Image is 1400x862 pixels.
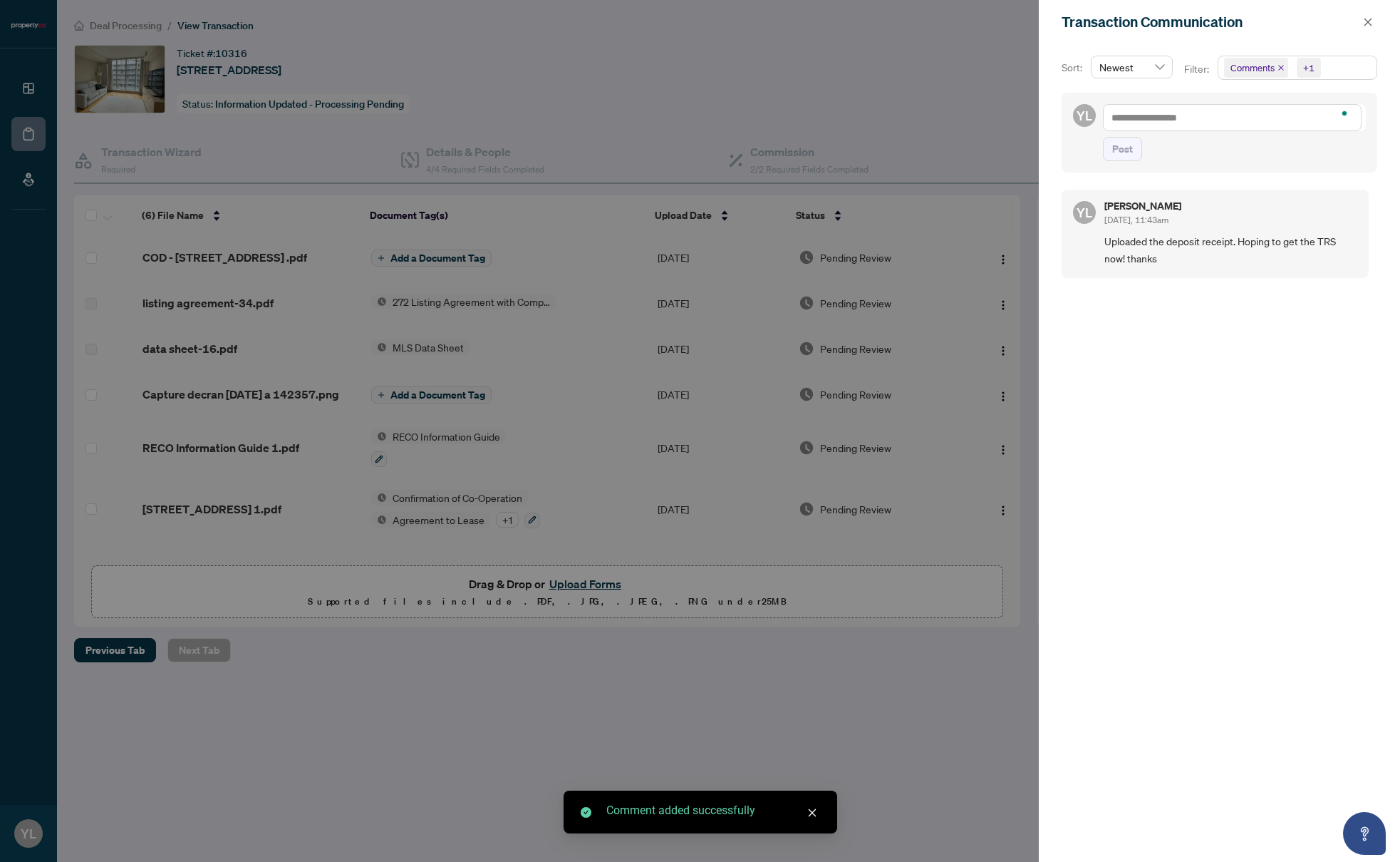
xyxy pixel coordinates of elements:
div: Transaction Communication [1062,11,1359,33]
span: Comments [1224,58,1288,78]
p: Filter: [1184,61,1211,77]
span: Comments [1230,61,1275,75]
span: check-circle [581,807,591,818]
span: YL [1077,202,1092,222]
button: Open asap [1343,812,1386,855]
button: Post [1103,137,1142,161]
div: Comment added successfully [606,802,820,819]
span: close [1277,64,1285,71]
div: +1 [1303,61,1315,75]
span: close [807,808,817,818]
p: Sort: [1062,60,1085,76]
span: YL [1077,106,1092,125]
h5: [PERSON_NAME] [1104,201,1181,211]
a: Close [804,805,820,821]
textarea: To enrich screen reader interactions, please activate Accessibility in Grammarly extension settings [1103,104,1362,131]
span: close [1363,17,1373,27]
span: Uploaded the deposit receipt. Hoping to get the TRS now! thanks [1104,233,1357,267]
span: Newest [1099,56,1164,78]
span: [DATE], 11:43am [1104,215,1168,225]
